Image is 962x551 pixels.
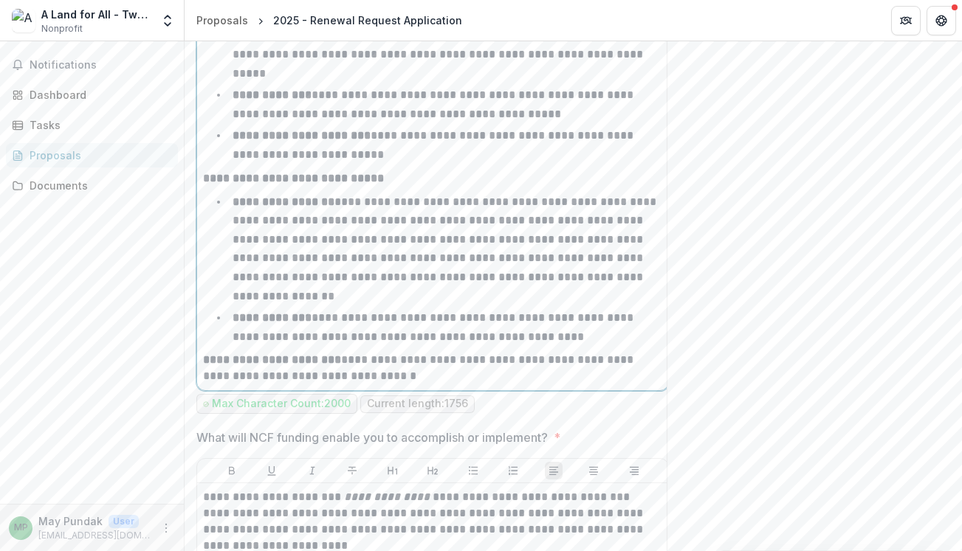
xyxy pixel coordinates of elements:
button: Heading 1 [384,462,402,479]
p: Current length: 1756 [367,398,468,410]
p: Max Character Count: 2000 [212,398,351,410]
button: Strike [343,462,361,479]
button: Bold [223,462,241,479]
span: Notifications [30,59,172,72]
a: Documents [6,173,178,198]
button: Heading 2 [424,462,442,479]
div: 2025 - Renewal Request Application [273,13,462,28]
button: Italicize [303,462,321,479]
p: User [109,515,139,528]
div: Proposals [196,13,248,28]
div: A Land for All - Two States One Homeland [41,7,151,22]
div: Proposals [30,148,166,163]
img: A Land for All - Two States One Homeland [12,9,35,32]
button: Get Help [927,6,956,35]
p: May Pundak [38,513,103,529]
button: Ordered List [504,462,522,479]
nav: breadcrumb [190,10,468,31]
button: Bullet List [464,462,482,479]
button: Underline [263,462,281,479]
div: Tasks [30,117,166,133]
button: Align Left [545,462,563,479]
button: Partners [891,6,921,35]
span: Nonprofit [41,22,83,35]
p: [EMAIL_ADDRESS][DOMAIN_NAME] [38,529,151,542]
button: Notifications [6,53,178,77]
button: Align Center [585,462,602,479]
p: What will NCF funding enable you to accomplish or implement? [196,429,548,446]
a: Tasks [6,113,178,137]
a: Proposals [6,143,178,167]
button: Open entity switcher [157,6,178,35]
a: Proposals [190,10,254,31]
button: More [157,519,175,537]
div: May Pundak [14,523,28,533]
div: Documents [30,178,166,193]
div: Dashboard [30,87,166,103]
button: Align Right [625,462,643,479]
a: Dashboard [6,83,178,107]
